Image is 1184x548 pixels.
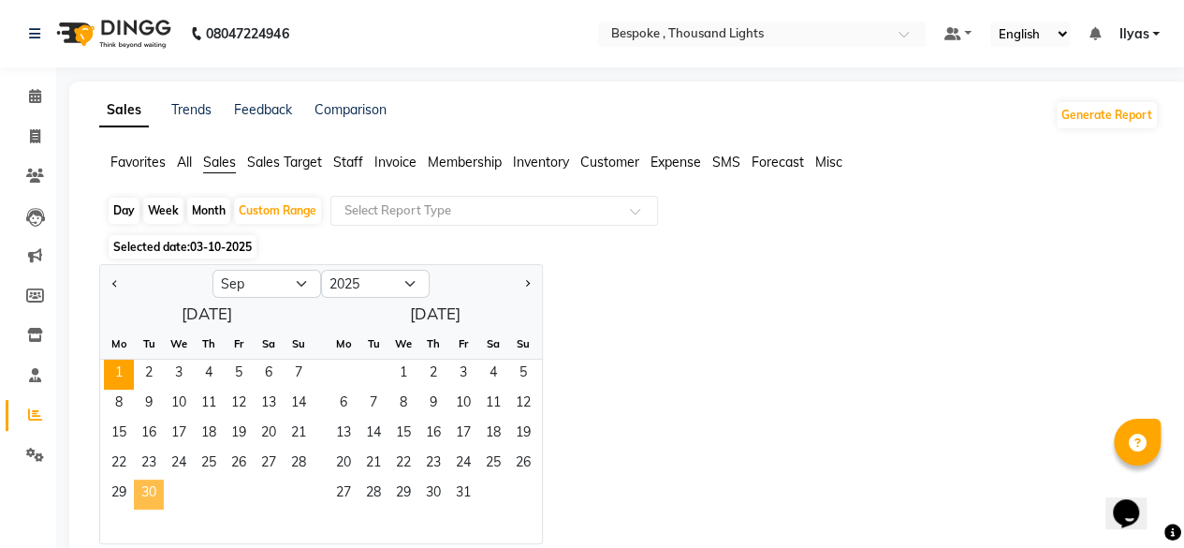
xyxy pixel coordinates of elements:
span: 18 [194,420,224,450]
span: Sales [203,154,236,170]
div: Tuesday, September 16, 2025 [134,420,164,450]
span: 20 [254,420,284,450]
span: 5 [224,360,254,390]
span: 19 [224,420,254,450]
span: Misc [815,154,842,170]
div: Sunday, October 26, 2025 [508,450,538,480]
span: 20 [329,450,358,480]
div: Friday, September 19, 2025 [224,420,254,450]
div: Sunday, September 28, 2025 [284,450,314,480]
div: We [388,329,418,359]
span: 14 [284,390,314,420]
div: Thursday, September 18, 2025 [194,420,224,450]
div: Tu [358,329,388,359]
div: Tuesday, October 28, 2025 [358,480,388,510]
div: Sunday, October 12, 2025 [508,390,538,420]
div: Week [143,198,183,224]
div: Fr [448,329,478,359]
span: 14 [358,420,388,450]
span: 23 [418,450,448,480]
div: Sunday, September 21, 2025 [284,420,314,450]
div: Tuesday, September 30, 2025 [134,480,164,510]
a: Trends [171,101,212,118]
div: Saturday, October 11, 2025 [478,390,508,420]
div: Thursday, September 25, 2025 [194,450,224,480]
div: Tuesday, October 21, 2025 [358,450,388,480]
span: Forecast [752,154,804,170]
div: Friday, September 26, 2025 [224,450,254,480]
select: Select month [212,270,321,298]
a: Feedback [234,101,292,118]
span: 17 [448,420,478,450]
span: 17 [164,420,194,450]
span: 24 [164,450,194,480]
div: Monday, October 6, 2025 [329,390,358,420]
div: Tuesday, September 23, 2025 [134,450,164,480]
span: 11 [478,390,508,420]
div: Tu [134,329,164,359]
span: 11 [194,390,224,420]
span: 30 [418,480,448,510]
span: 5 [508,360,538,390]
div: Wednesday, September 10, 2025 [164,390,194,420]
span: 16 [418,420,448,450]
div: Wednesday, October 1, 2025 [388,360,418,390]
span: 4 [478,360,508,390]
span: Invoice [374,154,417,170]
span: 8 [388,390,418,420]
span: 21 [284,420,314,450]
span: 29 [104,480,134,510]
span: All [177,154,192,170]
button: Previous month [108,269,123,299]
div: Wednesday, October 29, 2025 [388,480,418,510]
span: 4 [194,360,224,390]
span: 25 [194,450,224,480]
div: Mo [104,329,134,359]
span: 12 [224,390,254,420]
span: SMS [712,154,740,170]
div: Custom Range [234,198,321,224]
span: 13 [329,420,358,450]
span: Expense [650,154,701,170]
div: Thursday, September 4, 2025 [194,360,224,390]
div: Friday, October 3, 2025 [448,360,478,390]
div: Monday, September 1, 2025 [104,360,134,390]
iframe: chat widget [1105,473,1165,529]
div: Saturday, October 25, 2025 [478,450,508,480]
button: Generate Report [1057,102,1157,128]
div: Saturday, September 20, 2025 [254,420,284,450]
div: Wednesday, September 17, 2025 [164,420,194,450]
span: 12 [508,390,538,420]
span: 28 [284,450,314,480]
span: Staff [333,154,363,170]
div: Saturday, October 4, 2025 [478,360,508,390]
div: Wednesday, September 24, 2025 [164,450,194,480]
span: 9 [134,390,164,420]
span: 22 [104,450,134,480]
a: Sales [99,94,149,127]
div: Monday, September 15, 2025 [104,420,134,450]
span: 21 [358,450,388,480]
div: Monday, October 20, 2025 [329,450,358,480]
span: 10 [448,390,478,420]
span: 15 [104,420,134,450]
span: 7 [284,360,314,390]
span: Ilyas [1118,24,1148,44]
span: 25 [478,450,508,480]
span: 9 [418,390,448,420]
div: Tuesday, September 9, 2025 [134,390,164,420]
div: Thursday, October 30, 2025 [418,480,448,510]
span: 8 [104,390,134,420]
span: Inventory [513,154,569,170]
div: Thursday, October 16, 2025 [418,420,448,450]
span: 24 [448,450,478,480]
div: Month [187,198,230,224]
span: 23 [134,450,164,480]
span: 1 [104,360,134,390]
div: Friday, September 5, 2025 [224,360,254,390]
a: Comparison [314,101,387,118]
div: Monday, October 27, 2025 [329,480,358,510]
div: Th [194,329,224,359]
span: 27 [254,450,284,480]
span: 15 [388,420,418,450]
